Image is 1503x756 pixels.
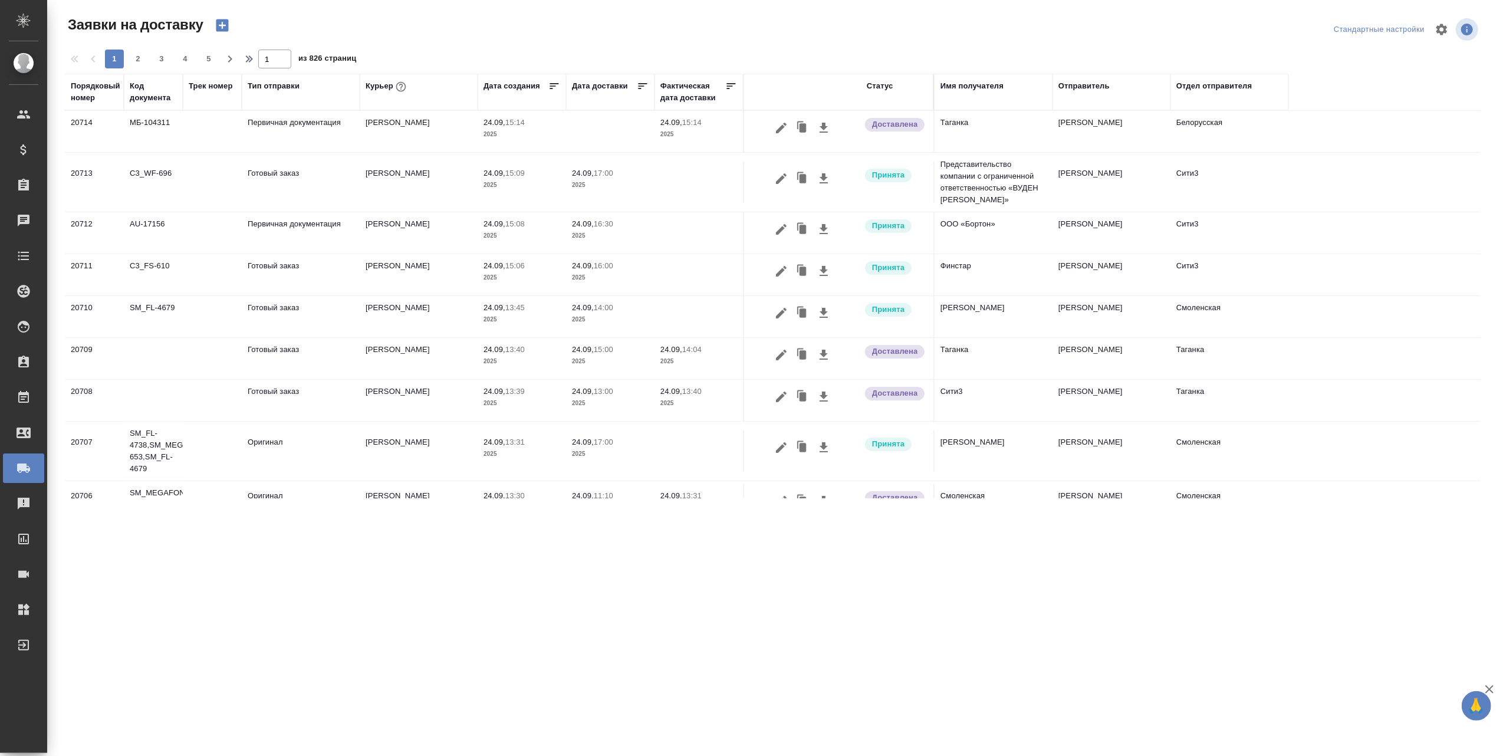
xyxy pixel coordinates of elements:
[771,302,791,324] button: Редактировать
[872,119,917,130] p: Доставлена
[1053,212,1170,254] td: [PERSON_NAME]
[65,212,124,254] td: 20712
[814,386,834,408] button: Скачать
[594,303,613,312] p: 14:00
[129,53,147,65] span: 2
[660,491,682,500] p: 24.09,
[872,169,905,181] p: Принята
[505,387,525,396] p: 13:39
[360,430,478,472] td: [PERSON_NAME]
[791,302,814,324] button: Клонировать
[1170,338,1288,379] td: Таганка
[484,179,560,191] p: 2025
[864,386,928,402] div: Документы доставлены, фактическая дата доставки проставиться автоматически
[572,169,594,178] p: 24.09,
[505,219,525,228] p: 15:08
[1053,296,1170,337] td: [PERSON_NAME]
[124,422,183,481] td: SM_FL-4738,SM_MEGAFON-653,SM_FL-4679
[872,304,905,315] p: Принята
[484,129,560,140] p: 2025
[660,356,737,367] p: 2025
[484,314,560,326] p: 2025
[1170,212,1288,254] td: Сити3
[248,80,300,92] div: Тип отправки
[199,53,218,65] span: 5
[505,118,525,127] p: 15:14
[594,345,613,354] p: 15:00
[484,387,505,396] p: 24.09,
[484,345,505,354] p: 24.09,
[124,212,183,254] td: AU-17156
[791,117,814,139] button: Клонировать
[242,162,360,203] td: Готовый заказ
[484,303,505,312] p: 24.09,
[935,380,1053,421] td: Сити3
[124,254,183,295] td: C3_FS-610
[814,260,834,282] button: Скачать
[1462,691,1491,721] button: 🙏
[484,356,560,367] p: 2025
[791,167,814,190] button: Клонировать
[124,481,183,528] td: SM_MEGAFON-653,SM_FL-4738
[242,111,360,152] td: Первичная документация
[242,484,360,525] td: Оригинал
[814,436,834,459] button: Скачать
[864,436,928,452] div: Курьер назначен
[1456,18,1481,41] span: Посмотреть информацию
[505,438,525,446] p: 13:31
[1170,380,1288,421] td: Таганка
[771,344,791,366] button: Редактировать
[791,260,814,282] button: Клонировать
[814,344,834,366] button: Скачать
[360,484,478,525] td: [PERSON_NAME]
[242,212,360,254] td: Первичная документация
[867,80,893,92] div: Статус
[393,79,409,94] button: При выборе курьера статус заявки автоматически поменяется на «Принята»
[65,162,124,203] td: 20713
[1053,338,1170,379] td: [PERSON_NAME]
[872,346,917,357] p: Доставлена
[484,118,505,127] p: 24.09,
[771,117,791,139] button: Редактировать
[65,484,124,525] td: 20706
[660,387,682,396] p: 24.09,
[1170,296,1288,337] td: Смоленская
[1053,380,1170,421] td: [PERSON_NAME]
[1053,430,1170,472] td: [PERSON_NAME]
[366,79,409,94] div: Курьер
[864,117,928,133] div: Документы доставлены, фактическая дата доставки проставиться автоматически
[572,219,594,228] p: 24.09,
[594,219,613,228] p: 16:30
[814,490,834,512] button: Скачать
[484,397,560,409] p: 2025
[572,448,649,460] p: 2025
[505,345,525,354] p: 13:40
[360,296,478,337] td: [PERSON_NAME]
[1428,15,1456,44] span: Настроить таблицу
[572,314,649,326] p: 2025
[484,491,505,500] p: 24.09,
[771,167,791,190] button: Редактировать
[935,430,1053,472] td: [PERSON_NAME]
[124,296,183,337] td: SM_FL-4679
[152,53,171,65] span: 3
[65,111,124,152] td: 20714
[242,254,360,295] td: Готовый заказ
[65,430,124,472] td: 20707
[594,491,613,500] p: 11:10
[872,438,905,450] p: Принята
[660,118,682,127] p: 24.09,
[572,345,594,354] p: 24.09,
[505,303,525,312] p: 13:45
[660,345,682,354] p: 24.09,
[572,491,594,500] p: 24.09,
[242,338,360,379] td: Готовый заказ
[129,50,147,68] button: 2
[1058,80,1110,92] div: Отправитель
[572,230,649,242] p: 2025
[935,254,1053,295] td: Финстар
[124,111,183,152] td: МБ-104311
[176,53,195,65] span: 4
[682,491,702,500] p: 13:31
[682,387,702,396] p: 13:40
